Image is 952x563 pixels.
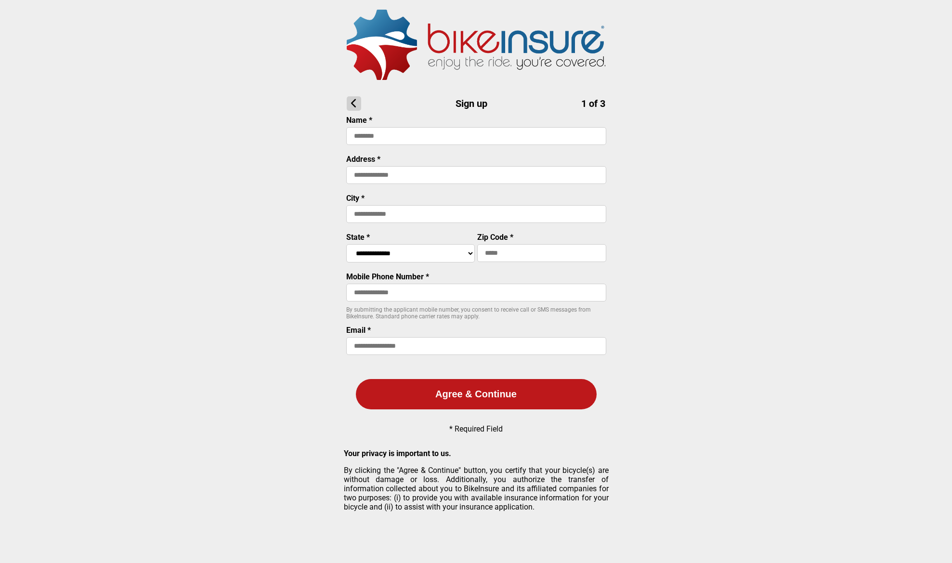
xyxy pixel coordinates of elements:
[356,379,597,409] button: Agree & Continue
[344,449,451,458] strong: Your privacy is important to us.
[449,424,503,433] p: * Required Field
[477,233,513,242] label: Zip Code *
[346,326,371,335] label: Email *
[346,155,380,164] label: Address *
[347,96,605,111] h1: Sign up
[346,116,372,125] label: Name *
[346,194,365,203] label: City *
[344,466,609,511] p: By clicking the "Agree & Continue" button, you certify that your bicycle(s) are without damage or...
[346,233,370,242] label: State *
[346,272,429,281] label: Mobile Phone Number *
[581,98,605,109] span: 1 of 3
[346,306,606,320] p: By submitting the applicant mobile number, you consent to receive call or SMS messages from BikeI...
